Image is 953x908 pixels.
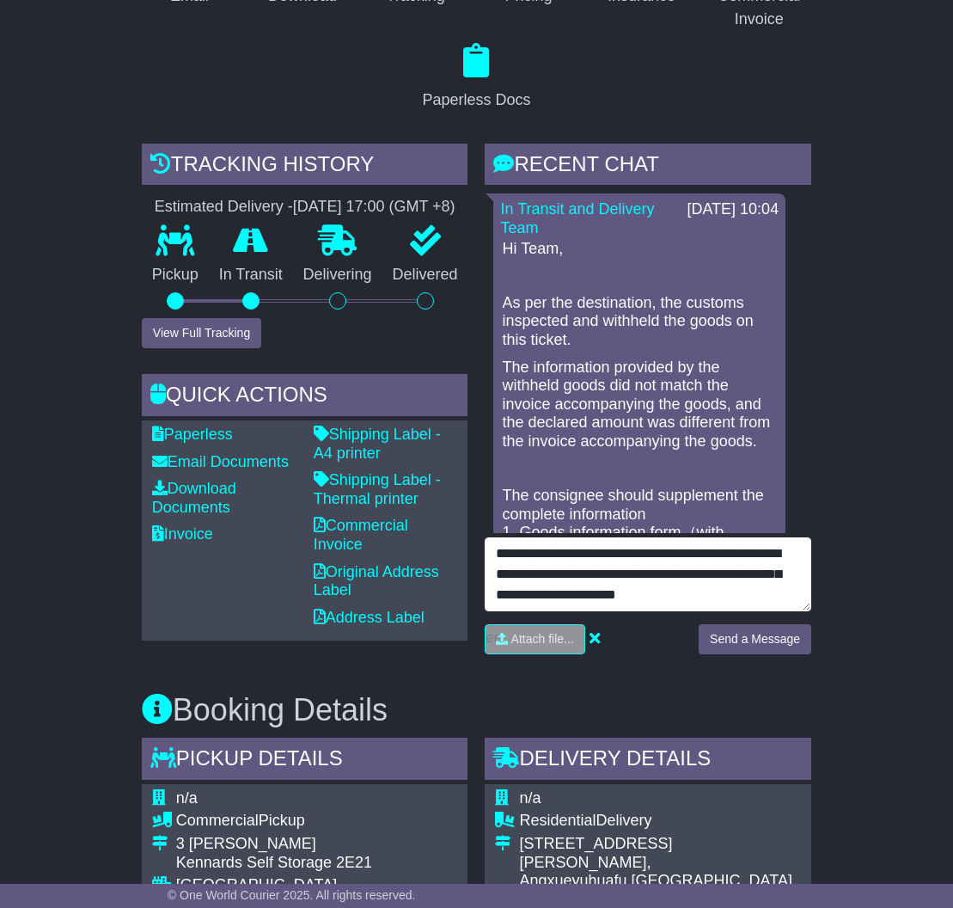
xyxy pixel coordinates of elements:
[519,835,801,872] div: [STREET_ADDRESS][PERSON_NAME],
[422,89,530,112] div: Paperless Docs
[314,517,408,553] a: Commercial Invoice
[293,266,382,285] p: Delivering
[176,789,198,807] span: n/a
[152,480,236,516] a: Download Documents
[168,888,416,902] span: © One World Courier 2025. All rights reserved.
[519,789,541,807] span: n/a
[142,198,468,217] div: Estimated Delivery -
[502,294,777,350] p: As per the destination, the customs inspected and withheld the goods on this ticket.
[293,198,455,217] div: [DATE] 17:00 (GMT +8)
[699,624,811,654] button: Send a Message
[314,471,441,507] a: Shipping Label - Thermal printer
[142,318,261,348] button: View Full Tracking
[502,240,777,259] p: Hi Team,
[314,563,439,599] a: Original Address Label
[142,266,209,285] p: Pickup
[176,812,259,829] span: Commercial
[142,374,468,420] div: Quick Actions
[176,854,458,873] div: Kennards Self Storage 2E21
[142,693,811,727] h3: Booking Details
[411,37,541,118] a: Paperless Docs
[500,200,654,236] a: In Transit and Delivery Team
[142,144,468,190] div: Tracking history
[485,738,811,784] div: Delivery Details
[176,835,458,854] div: 3 [PERSON_NAME]
[519,872,801,891] div: Angxueyuhuafu,[GEOGRAPHIC_DATA]
[519,812,596,829] span: Residential
[152,525,213,543] a: Invoice
[382,266,468,285] p: Delivered
[142,738,468,784] div: Pickup Details
[314,426,441,462] a: Shipping Label - A4 printer
[502,359,777,451] p: The information provided by the withheld goods did not match the invoice accompanying the goods, ...
[502,487,777,728] p: The consignee should supplement the complete information 1. Goods information form（with Chinese v...
[314,609,425,626] a: Address Label
[152,426,233,443] a: Paperless
[152,453,289,470] a: Email Documents
[519,812,801,831] div: Delivery
[687,200,779,219] div: [DATE] 10:04
[485,144,811,190] div: RECENT CHAT
[209,266,293,285] p: In Transit
[176,812,458,831] div: Pickup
